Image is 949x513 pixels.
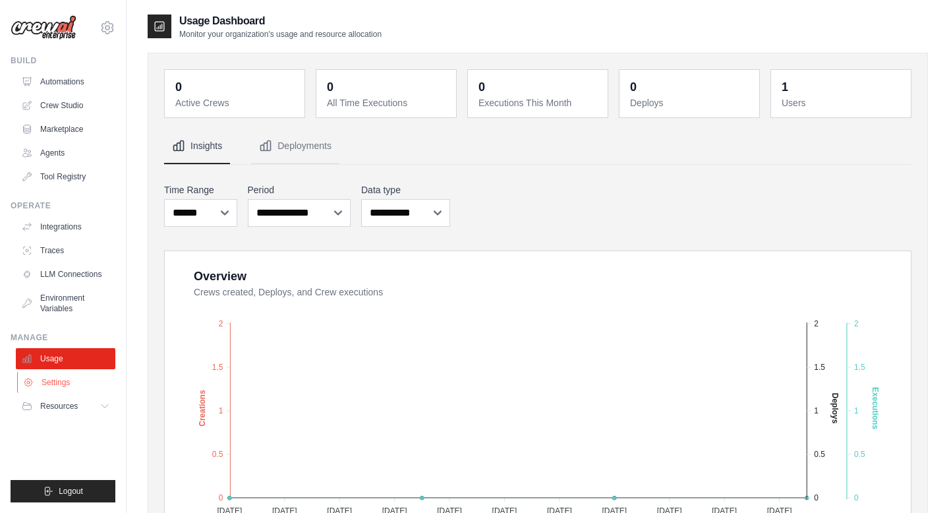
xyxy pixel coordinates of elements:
[16,396,115,417] button: Resources
[630,96,751,109] dt: Deploys
[16,348,115,369] a: Usage
[175,96,297,109] dt: Active Crews
[854,363,865,372] tspan: 1.5
[871,387,880,429] text: Executions
[251,129,339,164] button: Deployments
[16,216,115,237] a: Integrations
[814,493,819,502] tspan: 0
[478,78,485,96] div: 0
[854,450,865,459] tspan: 0.5
[16,95,115,116] a: Crew Studio
[198,390,207,427] text: Creations
[16,71,115,92] a: Automations
[40,401,78,411] span: Resources
[814,450,825,459] tspan: 0.5
[175,78,182,96] div: 0
[630,78,637,96] div: 0
[164,183,237,196] label: Time Range
[854,319,859,328] tspan: 2
[194,286,895,299] dt: Crews created, Deploys, and Crew executions
[164,129,230,164] button: Insights
[212,363,223,372] tspan: 1.5
[782,78,788,96] div: 1
[830,393,840,424] text: Deploys
[814,406,819,415] tspan: 1
[164,129,911,164] nav: Tabs
[16,264,115,285] a: LLM Connections
[16,119,115,140] a: Marketplace
[179,13,382,29] h2: Usage Dashboard
[219,406,223,415] tspan: 1
[11,480,115,502] button: Logout
[11,200,115,211] div: Operate
[179,29,382,40] p: Monitor your organization's usage and resource allocation
[16,142,115,164] a: Agents
[782,96,903,109] dt: Users
[16,166,115,187] a: Tool Registry
[814,363,825,372] tspan: 1.5
[814,319,819,328] tspan: 2
[478,96,600,109] dt: Executions This Month
[219,493,223,502] tspan: 0
[16,287,115,319] a: Environment Variables
[11,55,115,66] div: Build
[854,406,859,415] tspan: 1
[212,450,223,459] tspan: 0.5
[17,372,117,393] a: Settings
[11,332,115,343] div: Manage
[854,493,859,502] tspan: 0
[59,486,83,497] span: Logout
[327,78,333,96] div: 0
[11,15,76,40] img: Logo
[248,183,351,196] label: Period
[219,319,223,328] tspan: 2
[327,96,448,109] dt: All Time Executions
[361,183,450,196] label: Data type
[194,267,246,286] div: Overview
[16,240,115,261] a: Traces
